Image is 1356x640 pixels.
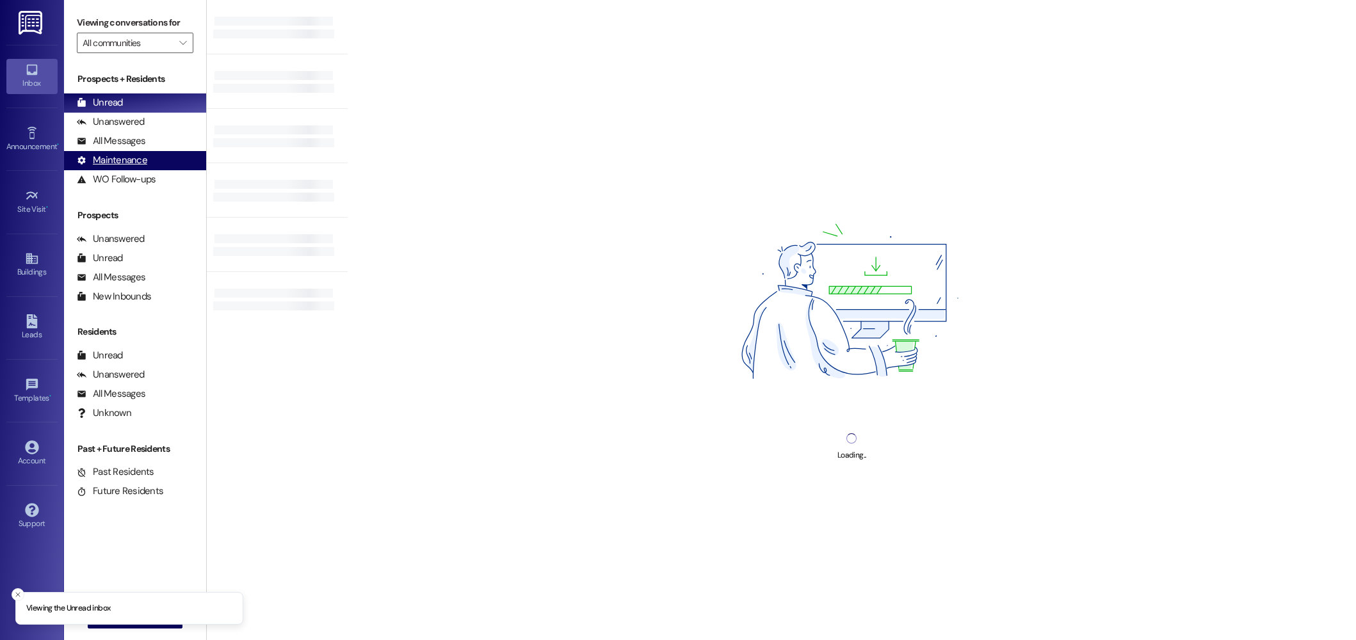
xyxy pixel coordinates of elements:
[12,588,24,601] button: Close toast
[6,248,58,282] a: Buildings
[83,33,173,53] input: All communities
[77,13,193,33] label: Viewing conversations for
[837,449,866,462] div: Loading...
[77,271,145,284] div: All Messages
[64,209,206,222] div: Prospects
[77,387,145,401] div: All Messages
[6,374,58,408] a: Templates •
[64,72,206,86] div: Prospects + Residents
[64,442,206,456] div: Past + Future Residents
[77,290,151,303] div: New Inbounds
[6,436,58,471] a: Account
[6,310,58,345] a: Leads
[77,465,154,479] div: Past Residents
[49,392,51,401] span: •
[6,59,58,93] a: Inbox
[77,368,145,381] div: Unanswered
[77,115,145,129] div: Unanswered
[77,173,156,186] div: WO Follow-ups
[77,252,123,265] div: Unread
[77,484,163,498] div: Future Residents
[6,185,58,220] a: Site Visit •
[26,603,110,614] p: Viewing the Unread inbox
[57,140,59,149] span: •
[77,406,131,420] div: Unknown
[64,325,206,339] div: Residents
[19,11,45,35] img: ResiDesk Logo
[179,38,186,48] i: 
[77,134,145,148] div: All Messages
[6,499,58,534] a: Support
[77,96,123,109] div: Unread
[77,154,147,167] div: Maintenance
[77,232,145,246] div: Unanswered
[77,349,123,362] div: Unread
[46,203,48,212] span: •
